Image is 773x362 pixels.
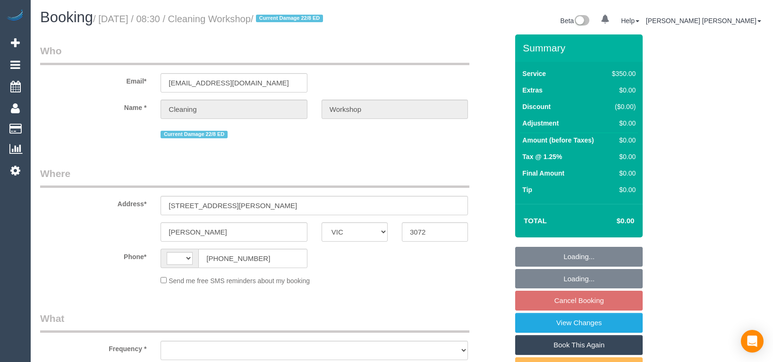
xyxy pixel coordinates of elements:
[251,14,326,24] span: /
[33,73,153,86] label: Email*
[522,69,546,78] label: Service
[522,152,562,161] label: Tax @ 1.25%
[93,14,326,24] small: / [DATE] / 08:30 / Cleaning Workshop
[522,168,564,178] label: Final Amount
[515,313,643,333] a: View Changes
[198,249,307,268] input: Phone*
[322,100,468,119] input: Last Name*
[608,102,636,111] div: ($0.00)
[522,85,543,95] label: Extras
[256,15,323,22] span: Current Damage 22/8 ED
[608,118,636,128] div: $0.00
[608,168,636,178] div: $0.00
[608,185,636,194] div: $0.00
[522,118,559,128] label: Adjustment
[561,17,590,25] a: Beta
[608,135,636,145] div: $0.00
[161,73,307,93] input: Email*
[40,44,469,65] legend: Who
[40,167,469,188] legend: Where
[6,9,25,23] img: Automaid Logo
[608,85,636,95] div: $0.00
[169,277,310,285] span: Send me free SMS reminders about my booking
[33,341,153,354] label: Frequency *
[588,217,634,225] h4: $0.00
[574,15,589,27] img: New interface
[524,217,547,225] strong: Total
[522,135,594,145] label: Amount (before Taxes)
[522,185,532,194] label: Tip
[161,131,228,138] span: Current Damage 22/8 ED
[33,100,153,112] label: Name *
[515,335,643,355] a: Book This Again
[741,330,764,353] div: Open Intercom Messenger
[40,9,93,25] span: Booking
[522,102,551,111] label: Discount
[523,42,638,53] h3: Summary
[40,311,469,333] legend: What
[646,17,761,25] a: [PERSON_NAME] [PERSON_NAME]
[33,196,153,209] label: Address*
[608,152,636,161] div: $0.00
[161,222,307,242] input: Suburb*
[33,249,153,261] label: Phone*
[402,222,468,242] input: Post Code*
[608,69,636,78] div: $350.00
[621,17,639,25] a: Help
[161,100,307,119] input: First Name*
